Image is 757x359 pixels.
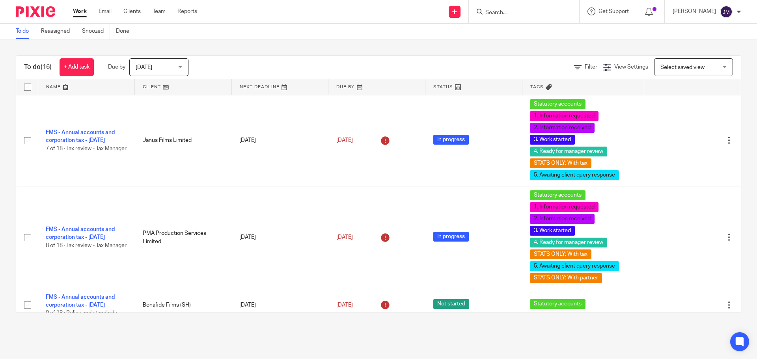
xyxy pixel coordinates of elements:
span: STATS ONLY: With tax [530,249,591,259]
h1: To do [24,63,52,71]
td: Janus Films Limited [135,95,232,186]
a: Email [99,7,112,15]
span: [DATE] [136,65,152,70]
img: Pixie [16,6,55,17]
span: Select saved view [660,65,705,70]
span: 2. Information received [530,214,595,224]
span: Tags [530,85,544,89]
span: Statutory accounts [530,299,585,309]
a: To do [16,24,35,39]
span: STATS ONLY: With partner [530,273,602,283]
span: Not started [433,299,469,309]
a: FMS - Annual accounts and corporation tax - [DATE] [46,294,115,308]
a: FMS - Annual accounts and corporation tax - [DATE] [46,227,115,240]
span: Get Support [599,9,629,14]
span: [DATE] [336,138,353,143]
span: In progress [433,232,469,242]
span: 3. Work started [530,226,575,236]
td: [DATE] [231,186,328,289]
a: + Add task [60,58,94,76]
span: [DATE] [336,302,353,308]
span: 1. Information requested [530,202,599,212]
span: Statutory accounts [530,190,585,200]
a: Reassigned [41,24,76,39]
a: Snoozed [82,24,110,39]
span: 7 of 18 · Tax review - Tax Manager [46,146,127,151]
span: 4. Ready for manager review [530,238,607,247]
span: 8 of 18 · Tax review - Tax Manager [46,243,127,248]
img: svg%3E [720,6,733,18]
span: View Settings [614,64,648,70]
a: FMS - Annual accounts and corporation tax - [DATE] [46,130,115,143]
span: Statutory accounts [530,99,585,109]
a: Work [73,7,87,15]
span: 0 of 18 · Policy and standards [46,310,117,316]
span: STATS ONLY: With tax [530,158,591,168]
span: Filter [585,64,597,70]
span: 5. Awaiting client query response [530,170,619,180]
span: 2. Information received [530,123,595,133]
a: Done [116,24,135,39]
span: In progress [433,135,469,145]
td: [DATE] [231,95,328,186]
td: Bonafide Films (SH) [135,289,232,321]
span: 1. Information requested [530,111,599,121]
span: 5. Awaiting client query response [530,261,619,271]
p: Due by [108,63,125,71]
span: 4. Ready for manager review [530,147,607,156]
td: PMA Production Services Limited [135,186,232,289]
span: 3. Work started [530,135,575,145]
a: Clients [123,7,141,15]
a: Reports [177,7,197,15]
a: Team [153,7,166,15]
td: [DATE] [231,289,328,321]
span: (16) [41,64,52,70]
p: [PERSON_NAME] [673,7,716,15]
input: Search [485,9,556,17]
span: [DATE] [336,234,353,240]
